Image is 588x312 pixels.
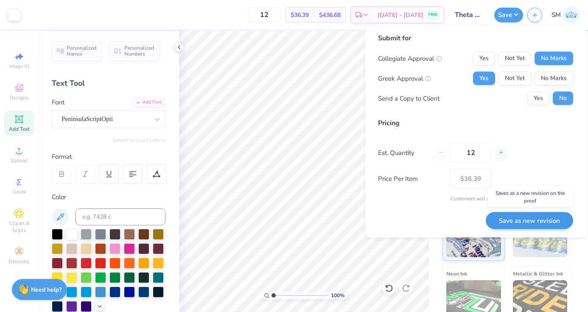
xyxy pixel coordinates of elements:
[9,126,29,132] span: Add Text
[378,11,423,20] span: [DATE] - [DATE]
[494,8,523,22] button: Save
[67,45,97,57] span: Personalized Names
[248,7,281,22] input: – –
[4,220,34,233] span: Clipart & logos
[52,78,165,89] div: Text Tool
[378,93,440,103] div: Send a Copy to Client
[378,73,431,83] div: Greek Approval
[553,92,573,105] button: No
[31,286,62,294] strong: Need help?
[76,208,165,225] input: e.g. 7428 c
[52,192,165,202] div: Color
[319,11,341,20] span: $436.68
[10,94,28,101] span: Designs
[378,195,573,202] div: Customers will see this price on HQ.
[513,269,563,278] span: Metallic & Glitter Ink
[331,292,344,299] span: 100 %
[498,72,531,85] button: Not Yet
[112,137,165,143] button: Switch to Greek Letters
[378,174,444,183] label: Price Per Item
[473,72,495,85] button: Yes
[498,52,531,65] button: Not Yet
[535,52,573,65] button: No Marks
[535,72,573,85] button: No Marks
[378,118,573,128] div: Pricing
[11,157,28,164] span: Upload
[124,45,154,57] span: Personalized Numbers
[9,258,29,265] span: Decorate
[13,188,26,195] span: Greek
[487,187,572,207] div: Saves as a new revision on the proof
[378,33,573,43] div: Submit for
[448,6,490,23] input: Untitled Design
[291,11,309,20] span: $36.39
[552,7,580,23] a: SM
[52,98,64,107] label: Font
[378,53,442,63] div: Collegiate Approval
[473,52,495,65] button: Yes
[527,92,549,105] button: Yes
[446,269,467,278] span: Neon Ink
[563,7,580,23] img: Savannah Martin
[132,98,165,107] div: Add Font
[9,63,29,70] span: Image AI
[552,10,561,20] span: SM
[52,152,166,162] div: Format
[428,12,437,18] span: FREE
[450,143,491,163] input: – –
[378,148,428,157] label: Est. Quantity
[486,212,573,229] button: Save as new revision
